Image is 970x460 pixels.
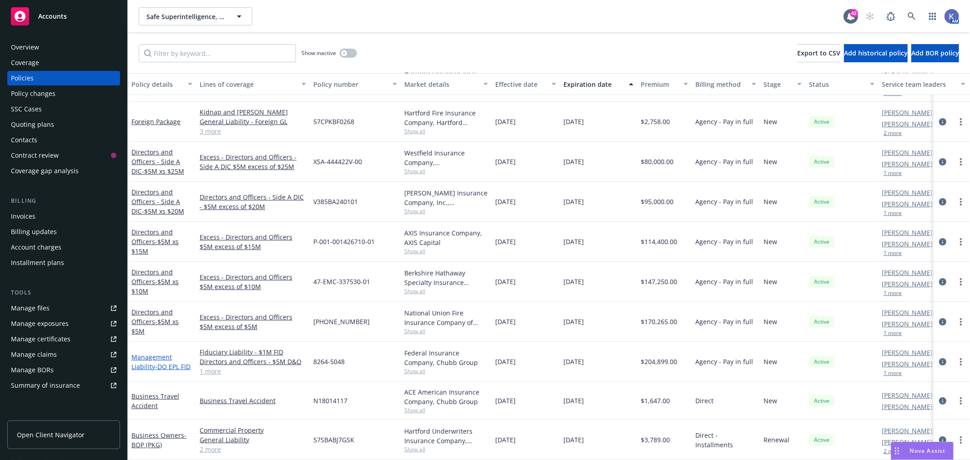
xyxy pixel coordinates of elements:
span: Export to CSV [797,49,840,57]
span: [DATE] [563,157,584,166]
span: N18014117 [313,396,347,405]
div: Expiration date [563,80,623,89]
a: [PERSON_NAME] [882,426,933,435]
a: circleInformation [937,156,948,167]
a: 3 more [200,126,306,136]
span: Direct [695,396,714,405]
a: Directors and Officers - Side A DIC - $5M excess of $20M [200,192,306,211]
a: [PERSON_NAME] [882,308,933,317]
a: circleInformation [937,236,948,247]
a: more [955,156,966,167]
span: Show all [404,207,488,215]
span: Agency - Pay in full [695,237,753,246]
span: $3,789.00 [641,435,670,445]
a: Switch app [924,7,942,25]
button: 2 more [884,130,902,136]
a: [PERSON_NAME] [882,402,933,411]
span: 57SBABJ7GSK [313,435,354,445]
span: [DATE] [495,396,516,405]
a: more [955,116,966,127]
div: Hartford Fire Insurance Company, Hartford Insurance Group [404,108,488,127]
div: Coverage [11,55,39,70]
a: [PERSON_NAME] [882,279,933,289]
span: Agency - Pay in full [695,157,753,166]
span: [DATE] [563,117,584,126]
button: 1 more [884,250,902,256]
span: [DATE] [495,357,516,366]
a: Directors and Officers [131,268,179,295]
span: Agency - Pay in full [695,317,753,326]
span: Nova Assist [910,447,946,455]
div: Manage BORs [11,363,54,377]
button: 2 more [884,449,902,454]
span: $114,400.00 [641,237,677,246]
a: more [955,395,966,406]
button: Add historical policy [844,44,908,62]
a: more [955,276,966,287]
a: Directors and Officers - $5M D&O [200,357,306,366]
a: SSC Cases [7,102,120,116]
span: $170,265.00 [641,317,677,326]
a: Excess - Directors and Officers $5M excess of $10M [200,272,306,291]
button: Expiration date [560,73,637,95]
div: Coverage gap analysis [11,164,79,178]
a: [PERSON_NAME] [882,390,933,400]
a: 1 more [200,366,306,376]
span: Show all [404,167,488,175]
a: Summary of insurance [7,378,120,393]
span: Active [813,397,831,405]
button: Policy number [310,73,401,95]
a: Excess - Directors and Officers $5M excess of $5M [200,312,306,331]
span: Show all [404,367,488,375]
a: Coverage [7,55,120,70]
a: circleInformation [937,276,948,287]
span: - $5M xs $25M [142,167,184,175]
a: Manage BORs [7,363,120,377]
span: V385BA240101 [313,197,358,206]
a: Manage files [7,301,120,315]
span: $80,000.00 [641,157,673,166]
span: New [764,277,777,286]
span: Agency - Pay in full [695,357,753,366]
button: Market details [401,73,492,95]
a: circleInformation [937,316,948,327]
span: Show inactive [302,49,336,57]
span: Show all [404,247,488,255]
a: Coverage gap analysis [7,164,120,178]
div: [PERSON_NAME] Insurance Company, Inc., [PERSON_NAME] Group [404,188,488,207]
div: Policy details [131,80,182,89]
span: [DATE] [495,277,516,286]
span: New [764,157,777,166]
button: Effective date [492,73,560,95]
div: Manage claims [11,347,57,362]
span: Show all [404,406,488,414]
span: XSA-444422V-00 [313,157,362,166]
span: 57CPKBF0268 [313,117,354,126]
input: Filter by keyword... [139,44,296,62]
a: Business Travel Accident [131,392,179,410]
a: Overview [7,40,120,55]
a: Directors and Officers - Side A DIC [131,148,184,175]
button: Status [805,73,878,95]
span: Active [813,278,831,286]
a: Directors and Officers - Side A DIC [131,188,184,215]
span: [DATE] [563,197,584,206]
a: 2 more [200,445,306,454]
span: Active [813,436,831,444]
span: [DATE] [563,396,584,405]
span: Renewal [764,435,789,445]
div: Lines of coverage [200,80,296,89]
span: - DO EPL FID [155,362,191,371]
a: [PERSON_NAME] [882,228,933,237]
span: $95,000.00 [641,197,673,206]
span: [DATE] [495,317,516,326]
a: Policy changes [7,86,120,101]
a: [PERSON_NAME] [882,199,933,209]
a: General Liability [200,435,306,445]
a: [PERSON_NAME] [882,268,933,277]
span: [DATE] [563,435,584,445]
a: [PERSON_NAME] [882,188,933,197]
a: [PERSON_NAME] [882,319,933,329]
a: more [955,236,966,247]
a: more [955,435,966,445]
